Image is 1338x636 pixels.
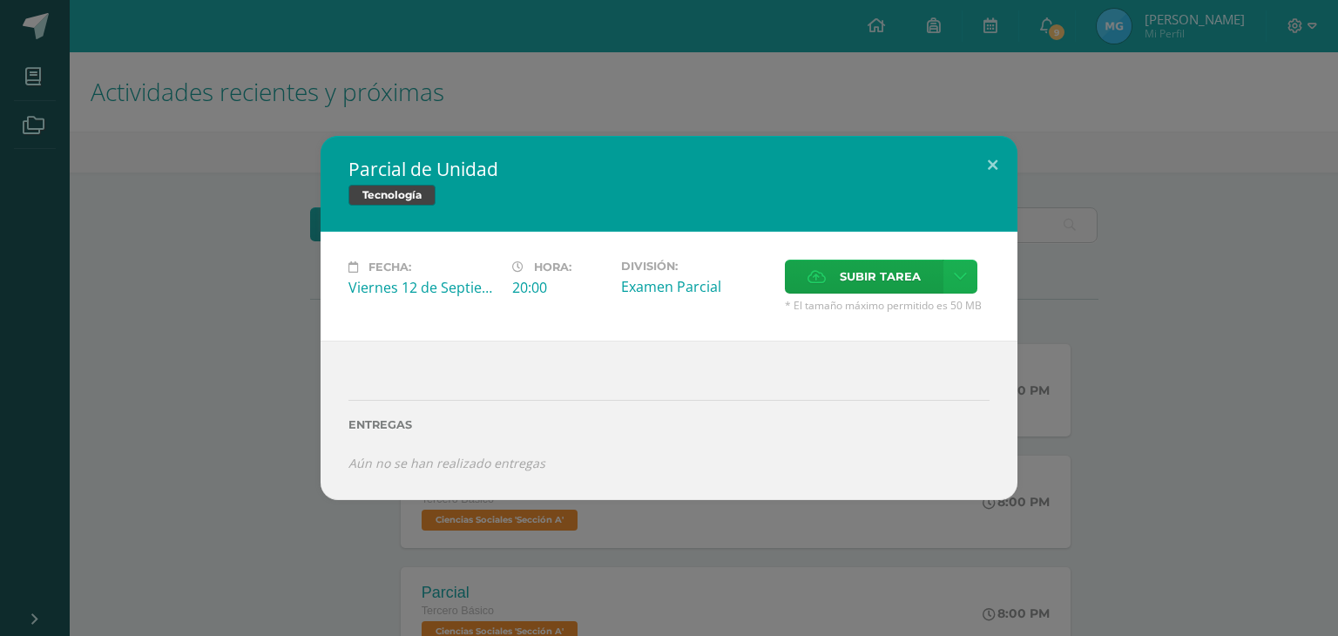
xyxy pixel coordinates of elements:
span: Tecnología [348,185,436,206]
div: Viernes 12 de Septiembre [348,278,498,297]
h2: Parcial de Unidad [348,157,990,181]
span: Hora: [534,260,571,274]
span: Subir tarea [840,260,921,293]
label: División: [621,260,771,273]
label: Entregas [348,418,990,431]
span: Fecha: [368,260,411,274]
button: Close (Esc) [968,136,1017,195]
div: 20:00 [512,278,607,297]
i: Aún no se han realizado entregas [348,455,545,471]
span: * El tamaño máximo permitido es 50 MB [785,298,990,313]
div: Examen Parcial [621,277,771,296]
